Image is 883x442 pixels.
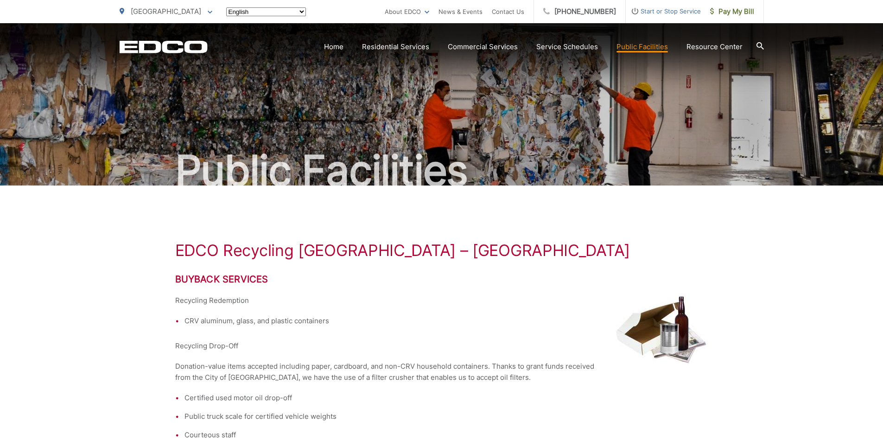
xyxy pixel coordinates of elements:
p: Recycling Drop-Off [175,340,708,352]
h2: Public Facilities [120,147,764,194]
select: Select a language [226,7,306,16]
a: Service Schedules [536,41,598,52]
a: Resource Center [686,41,743,52]
a: EDCD logo. Return to the homepage. [120,40,208,53]
a: Residential Services [362,41,429,52]
p: Donation-value items accepted including paper, cardboard, and non-CRV household containers. Thank... [175,361,708,383]
li: Courteous staff [184,429,708,441]
span: Pay My Bill [710,6,754,17]
img: Recycling [616,295,708,364]
a: Commercial Services [448,41,518,52]
a: Public Facilities [616,41,668,52]
li: Public truck scale for certified vehicle weights [184,411,708,422]
h1: EDCO Recycling [GEOGRAPHIC_DATA] – [GEOGRAPHIC_DATA] [175,241,708,260]
a: News & Events [438,6,483,17]
a: Home [324,41,343,52]
li: CRV aluminum, glass, and plastic containers [184,315,708,327]
h2: Buyback Services [175,274,708,285]
p: Recycling Redemption [175,295,708,306]
a: Contact Us [492,6,524,17]
span: [GEOGRAPHIC_DATA] [131,7,201,16]
a: About EDCO [385,6,429,17]
li: Certified used motor oil drop-off [184,392,708,404]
